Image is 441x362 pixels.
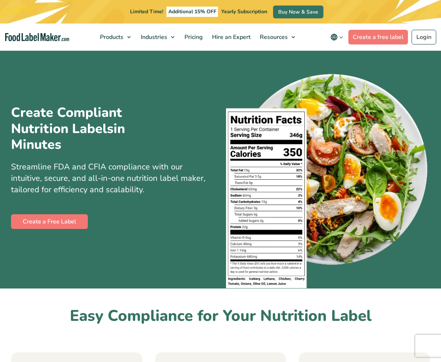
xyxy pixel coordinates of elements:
[11,214,88,229] a: Create a Free Label
[255,24,299,51] a: Resources
[208,24,254,51] a: Hire an Expert
[139,33,168,41] span: Industries
[11,306,430,326] h2: Easy Compliance for Your Nutrition Label
[166,7,218,17] span: Additional 15% OFF
[98,33,124,41] span: Products
[96,24,135,51] a: Products
[412,30,436,44] a: Login
[258,33,288,41] span: Resources
[130,8,163,15] span: Limited Time!
[136,24,178,51] a: Industries
[226,69,430,288] img: A plate of food with a nutrition facts label on top of it.
[348,30,408,44] a: Create a free label
[273,6,323,18] a: Buy Now & Save
[182,33,204,41] span: Pricing
[11,161,205,195] span: Streamline FDA and CFIA compliance with our intuitive, secure, and all-in-one nutrition label mak...
[11,121,114,137] u: Nutrition Labels
[210,33,251,41] span: Hire an Expert
[221,8,267,15] span: Yearly Subscription
[11,105,173,153] h1: Create Compliant in Minutes
[180,24,206,51] a: Pricing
